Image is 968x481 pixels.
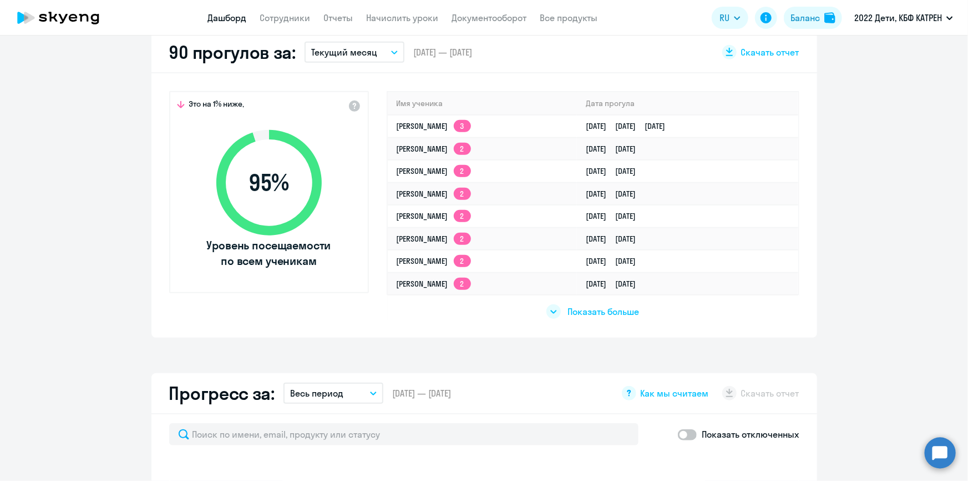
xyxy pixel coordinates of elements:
a: Начислить уроки [367,12,439,23]
th: Имя ученика [388,92,577,115]
a: [PERSON_NAME]2 [397,256,471,266]
a: [DATE][DATE] [586,144,645,154]
a: Отчеты [324,12,353,23]
a: Все продукты [540,12,598,23]
a: Сотрудники [260,12,311,23]
app-skyeng-badge: 3 [454,120,471,132]
span: Уровень посещаемости по всем ученикам [205,238,333,269]
span: RU [719,11,729,24]
span: [DATE] — [DATE] [392,387,451,399]
span: Как мы считаем [641,387,709,399]
h2: Прогресс за: [169,382,275,404]
a: [DATE][DATE] [586,256,645,266]
app-skyeng-badge: 2 [454,188,471,200]
a: [PERSON_NAME]2 [397,189,471,199]
a: [DATE][DATE] [586,166,645,176]
p: 2022 Дети, КБФ КАТРЕН [854,11,942,24]
a: [DATE][DATE] [586,211,645,221]
p: Показать отключенных [702,428,799,441]
span: [DATE] — [DATE] [413,46,472,58]
a: [PERSON_NAME]2 [397,144,471,154]
a: Дашборд [208,12,247,23]
button: RU [712,7,748,29]
app-skyeng-badge: 2 [454,233,471,245]
span: Скачать отчет [741,46,799,58]
app-skyeng-badge: 2 [454,143,471,155]
p: Весь период [290,387,343,400]
a: [PERSON_NAME]2 [397,234,471,244]
a: Документооборот [452,12,527,23]
app-skyeng-badge: 2 [454,255,471,267]
span: 95 % [205,169,333,196]
input: Поиск по имени, email, продукту или статусу [169,423,638,445]
a: [PERSON_NAME]3 [397,121,471,131]
button: Текущий месяц [305,42,404,63]
h2: 90 прогулов за: [169,41,296,63]
a: [DATE][DATE] [586,279,645,289]
button: 2022 Дети, КБФ КАТРЕН [849,4,959,31]
app-skyeng-badge: 2 [454,210,471,222]
a: [DATE][DATE] [586,234,645,244]
img: balance [824,12,835,23]
span: Это на 1% ниже, [189,99,245,112]
a: [DATE][DATE][DATE] [586,121,674,131]
app-skyeng-badge: 2 [454,165,471,177]
p: Текущий месяц [311,46,377,59]
app-skyeng-badge: 2 [454,278,471,290]
div: Баланс [790,11,820,24]
a: [DATE][DATE] [586,189,645,199]
a: [PERSON_NAME]2 [397,211,471,221]
a: [PERSON_NAME]2 [397,166,471,176]
span: Показать больше [567,305,639,318]
button: Балансbalance [784,7,842,29]
th: Дата прогула [577,92,798,115]
button: Весь период [283,383,383,404]
a: [PERSON_NAME]2 [397,279,471,289]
